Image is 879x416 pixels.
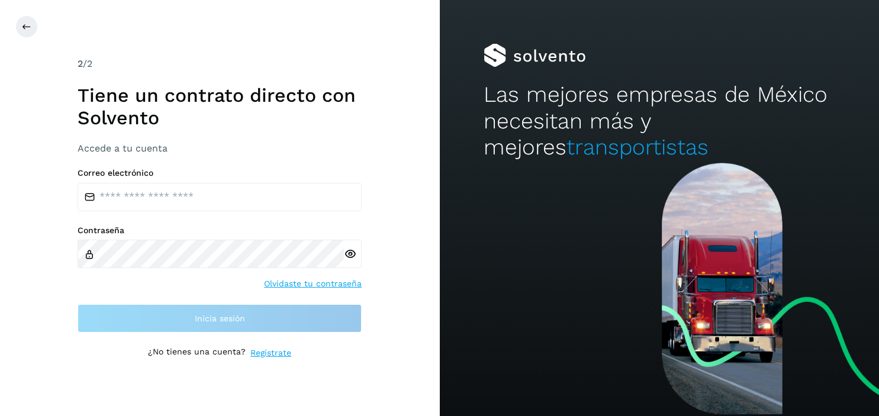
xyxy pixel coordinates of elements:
div: /2 [78,57,362,71]
h1: Tiene un contrato directo con Solvento [78,84,362,130]
h3: Accede a tu cuenta [78,143,362,154]
label: Contraseña [78,225,362,236]
a: Olvidaste tu contraseña [264,278,362,290]
span: 2 [78,58,83,69]
p: ¿No tienes una cuenta? [148,347,246,359]
a: Regístrate [250,347,291,359]
span: transportistas [566,134,709,160]
span: Inicia sesión [195,314,245,323]
h2: Las mejores empresas de México necesitan más y mejores [484,82,835,160]
button: Inicia sesión [78,304,362,333]
label: Correo electrónico [78,168,362,178]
